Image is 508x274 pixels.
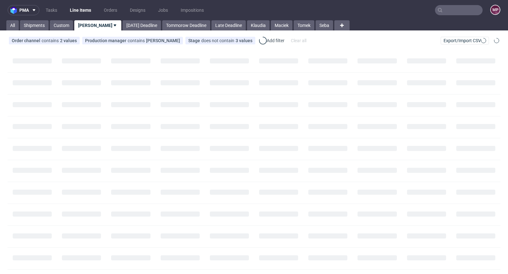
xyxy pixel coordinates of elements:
button: pma [8,5,39,15]
span: contains [128,38,146,43]
a: Designs [126,5,149,15]
a: Orders [100,5,121,15]
span: Stage [188,38,201,43]
a: Tasks [42,5,61,15]
a: Late Deadline [211,20,246,30]
a: Line Items [66,5,95,15]
a: [PERSON_NAME] [74,20,121,30]
span: contains [42,38,60,43]
a: Custom [50,20,73,30]
div: Add filter [258,36,286,46]
a: [DATE] Deadline [123,20,161,30]
span: Production manager [85,38,128,43]
a: Shipments [20,20,49,30]
div: 2 values [60,38,77,43]
a: Tommorow Deadline [162,20,210,30]
div: [PERSON_NAME] [146,38,180,43]
div: Clear all [290,36,308,45]
a: Impositions [177,5,208,15]
a: Seba [316,20,333,30]
span: Order channel [12,38,42,43]
span: does not contain [201,38,236,43]
a: Tomek [294,20,314,30]
button: Export/Import CSV [441,37,489,44]
figcaption: MP [491,5,500,14]
span: pma [19,8,29,12]
a: Klaudia [247,20,270,30]
a: Maciek [271,20,292,30]
img: logo [10,7,19,14]
a: Jobs [154,5,172,15]
a: All [6,20,19,30]
span: Export/Import CSV [444,38,486,43]
div: 3 values [236,38,252,43]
